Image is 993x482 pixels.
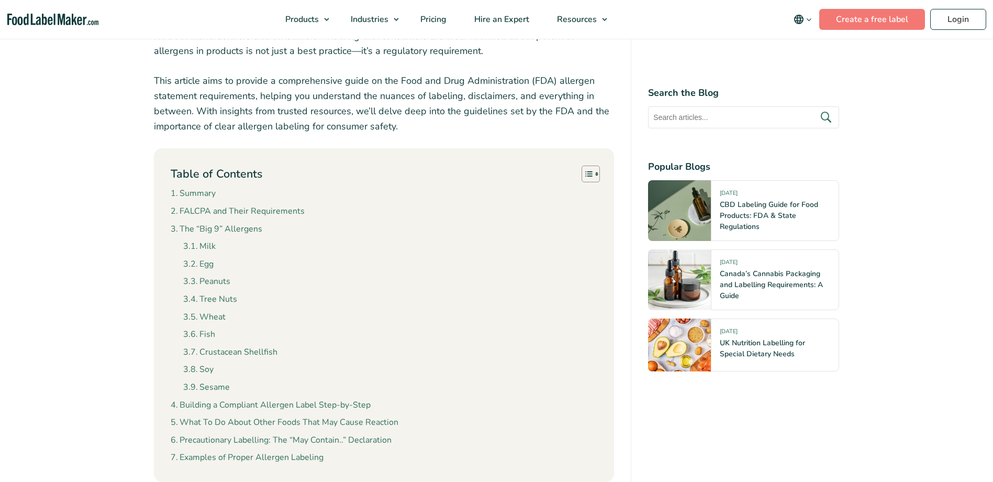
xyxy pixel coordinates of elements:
[648,86,839,100] h4: Search the Blog
[154,73,615,134] p: This article aims to provide a comprehensive guide on the Food and Drug Administration (FDA) alle...
[171,434,392,447] a: Precautionary Labelling: The “May Contain..” Declaration
[720,269,823,301] a: Canada’s Cannabis Packaging and Labelling Requirements: A Guide
[574,165,597,183] a: Toggle Table of Content
[183,293,237,306] a: Tree Nuts
[171,399,371,412] a: Building a Compliant Allergen Label Step-by-Step
[720,338,805,359] a: UK Nutrition Labelling for Special Dietary Needs
[183,363,214,377] a: Soy
[348,14,389,25] span: Industries
[171,416,398,430] a: What To Do About Other Foods That May Cause Reaction
[183,381,230,395] a: Sesame
[930,9,986,30] a: Login
[471,14,530,25] span: Hire an Expert
[171,223,262,236] a: The “Big 9” Allergens
[282,14,320,25] span: Products
[720,258,738,270] span: [DATE]
[171,205,305,218] a: FALCPA and Their Requirements
[417,14,448,25] span: Pricing
[183,275,230,289] a: Peanuts
[183,258,214,271] a: Egg
[171,451,323,465] a: Examples of Proper Allergen Labeling
[554,14,598,25] span: Resources
[648,106,839,128] input: Search articles...
[720,327,738,339] span: [DATE]
[183,346,277,359] a: Crustacean Shellfish
[183,328,215,342] a: Fish
[183,311,226,324] a: Wheat
[720,200,818,232] a: CBD Labeling Guide for Food Products: FDA & State Regulations
[183,240,216,254] a: Milk
[819,9,925,30] a: Create a free label
[720,189,738,201] span: [DATE]
[171,187,216,201] a: Summary
[171,166,262,182] p: Table of Contents
[648,160,839,174] h4: Popular Blogs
